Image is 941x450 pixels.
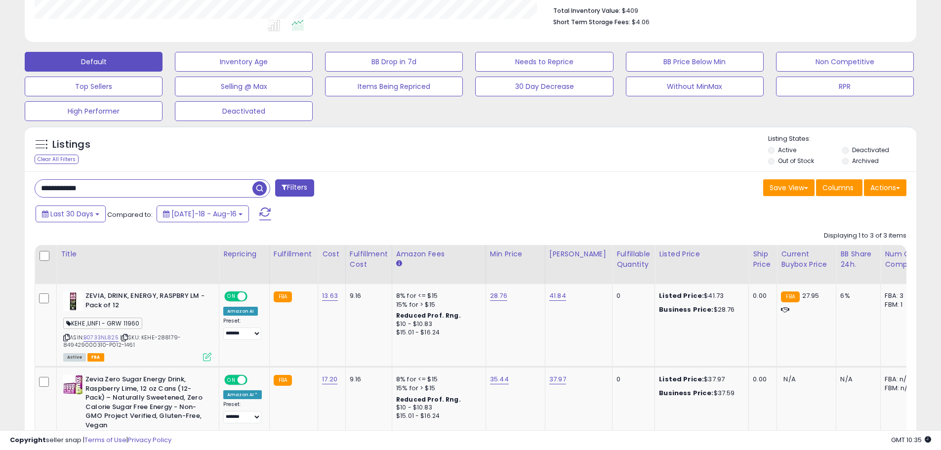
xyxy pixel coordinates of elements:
small: FBA [781,291,799,302]
div: 0.00 [753,291,769,300]
div: Displaying 1 to 3 of 3 items [824,231,906,241]
label: Archived [852,157,879,165]
b: Total Inventory Value: [553,6,620,15]
div: Num of Comp. [885,249,921,270]
span: OFF [246,376,262,384]
b: Business Price: [659,305,713,314]
a: 35.44 [490,374,509,384]
span: 27.95 [802,291,819,300]
div: Preset: [223,318,262,340]
button: Non Competitive [776,52,914,72]
span: Columns [822,183,854,193]
div: seller snap | | [10,436,171,445]
div: BB Share 24h. [840,249,876,270]
b: Listed Price: [659,291,704,300]
h5: Listings [52,138,90,152]
a: 17.20 [322,374,337,384]
div: Clear All Filters [35,155,79,164]
button: Last 30 Days [36,205,106,222]
div: 9.16 [350,375,384,384]
div: $15.01 - $16.24 [396,412,478,420]
img: 41vad7F6uRS._SL40_.jpg [63,291,83,311]
div: $15.01 - $16.24 [396,328,478,337]
a: 28.76 [490,291,507,301]
button: BB Price Below Min [626,52,764,72]
a: B0733NL825 [83,333,119,342]
div: Cost [322,249,341,259]
span: ON [225,292,238,301]
button: BB Drop in 7d [325,52,463,72]
div: FBM: 1 [885,300,917,309]
span: | SKU: KEHE-288179-849429000310-P012-1461 [63,333,181,348]
div: N/A [840,375,873,384]
strong: Copyright [10,435,46,445]
label: Out of Stock [778,157,814,165]
button: Filters [275,179,314,197]
div: Title [61,249,215,259]
button: Items Being Repriced [325,77,463,96]
a: 13.63 [322,291,338,301]
div: Repricing [223,249,265,259]
div: 8% for <= $15 [396,375,478,384]
div: 6% [840,291,873,300]
div: $37.59 [659,389,741,398]
div: Fulfillable Quantity [616,249,651,270]
button: RPR [776,77,914,96]
a: Terms of Use [84,435,126,445]
small: Amazon Fees. [396,259,402,268]
div: ASIN: [63,291,211,360]
div: Min Price [490,249,541,259]
button: Actions [864,179,906,196]
small: FBA [274,375,292,386]
button: Without MinMax [626,77,764,96]
img: 51P1KIN7yCL._SL40_.jpg [63,375,83,395]
div: Current Buybox Price [781,249,832,270]
label: Active [778,146,796,154]
div: Listed Price [659,249,744,259]
div: Amazon Fees [396,249,482,259]
span: OFF [246,292,262,301]
div: FBM: n/a [885,384,917,393]
b: ZEVIA, DRINK, ENERGY, RASPBRY LM - Pack of 12 [85,291,205,312]
div: FBA: 3 [885,291,917,300]
button: High Performer [25,101,163,121]
div: 9.16 [350,291,384,300]
div: $28.76 [659,305,741,314]
button: Save View [763,179,815,196]
button: Selling @ Max [175,77,313,96]
button: Columns [816,179,862,196]
b: Business Price: [659,388,713,398]
b: Short Term Storage Fees: [553,18,630,26]
button: Inventory Age [175,52,313,72]
span: FBA [87,353,104,362]
a: 41.84 [549,291,566,301]
b: Zevia Zero Sugar Energy Drink, Raspberry Lime, 12 oz Cans (12-Pack) – Naturally Sweetened, Zero C... [85,375,205,432]
span: N/A [783,374,795,384]
div: Fulfillment Cost [350,249,388,270]
span: $4.06 [632,17,650,27]
b: Reduced Prof. Rng. [396,395,461,404]
div: FBA: n/a [885,375,917,384]
span: [DATE]-18 - Aug-16 [171,209,237,219]
label: Deactivated [852,146,889,154]
div: 8% for <= $15 [396,291,478,300]
span: ON [225,376,238,384]
button: [DATE]-18 - Aug-16 [157,205,249,222]
div: 15% for > $15 [396,384,478,393]
span: Compared to: [107,210,153,219]
b: Listed Price: [659,374,704,384]
b: Reduced Prof. Rng. [396,311,461,320]
a: 37.97 [549,374,566,384]
span: 2025-09-16 10:35 GMT [891,435,931,445]
span: Last 30 Days [50,209,93,219]
div: $41.73 [659,291,741,300]
div: $37.97 [659,375,741,384]
button: Top Sellers [25,77,163,96]
div: 0 [616,375,647,384]
div: 0 [616,291,647,300]
li: $409 [553,4,899,16]
div: Fulfillment [274,249,314,259]
p: Listing States: [768,134,916,144]
div: Amazon AI * [223,390,262,399]
div: Amazon AI [223,307,258,316]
